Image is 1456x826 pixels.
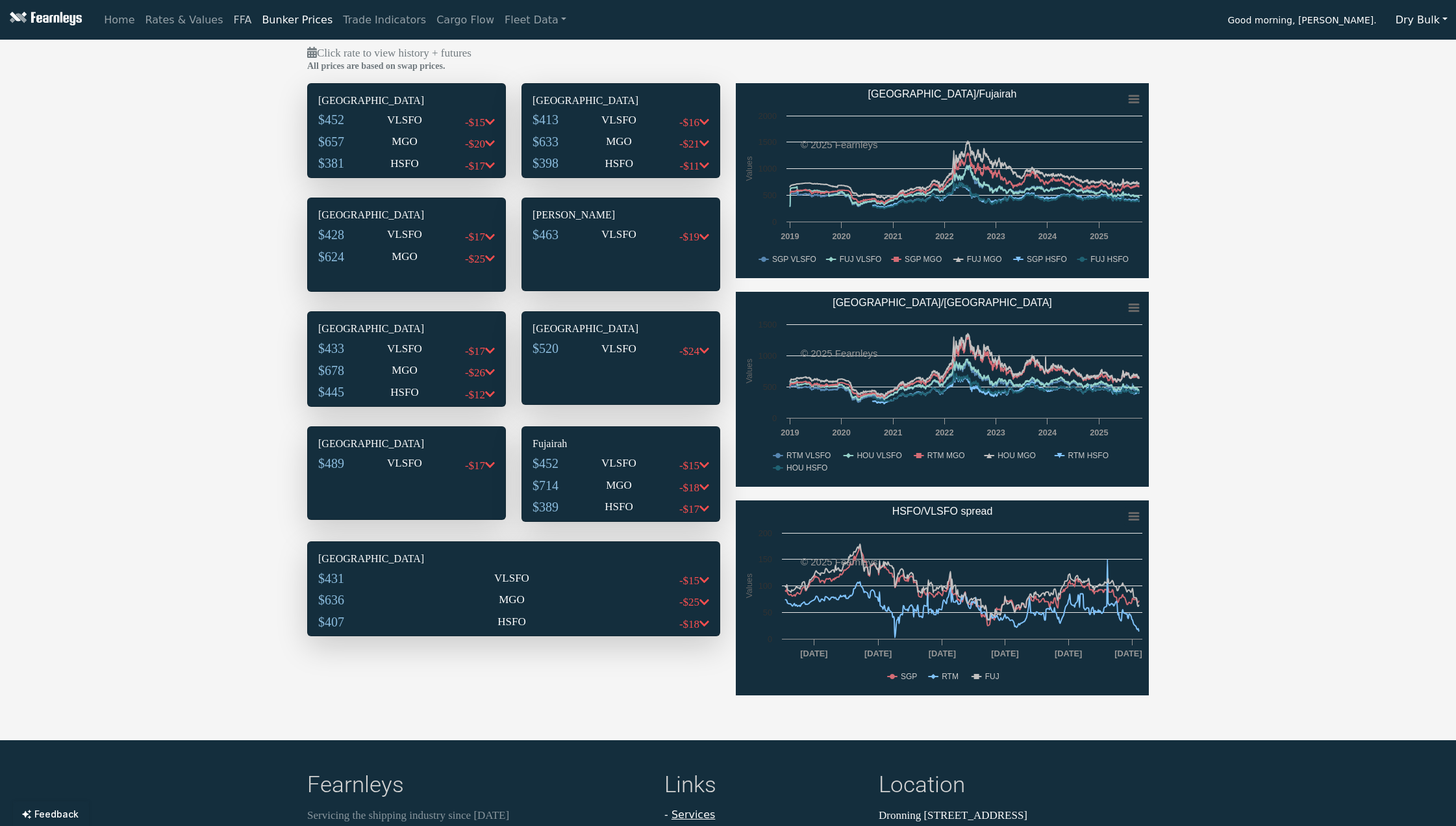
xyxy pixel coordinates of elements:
[606,477,632,494] p: MGO
[318,227,344,242] span: $428
[318,593,344,607] span: $636
[763,190,777,200] text: 500
[318,552,709,565] h6: [GEOGRAPHIC_DATA]
[857,451,901,460] text: HOU VLSFO
[927,451,965,460] text: RTM MGO
[521,83,720,179] div: [GEOGRAPHIC_DATA]$413VLSFO-$16$633MGO-$21$398HSFO-$11
[786,451,831,460] text: RTM VLSFO
[465,367,485,379] span: -$26
[672,808,715,821] a: Services
[318,156,344,170] span: $381
[744,156,754,181] text: Values
[318,112,344,127] span: $452
[533,322,709,335] h6: [GEOGRAPHIC_DATA]
[759,111,777,121] text: 2000
[6,12,82,28] img: Fearnleys Logo
[307,771,649,802] h4: Fearnleys
[1387,8,1456,32] button: Dry Bulk
[864,649,892,658] text: [DATE]
[759,554,772,564] text: 150
[868,88,1017,100] text: [GEOGRAPHIC_DATA]/Fujairah
[318,437,495,450] h6: [GEOGRAPHIC_DATA]
[387,112,422,129] p: VLSFO
[679,574,699,587] span: -$15
[768,634,772,644] text: 0
[759,320,777,329] text: 1500
[986,231,1005,241] text: 2023
[307,426,506,520] div: [GEOGRAPHIC_DATA]$489VLSFO-$17
[772,255,816,264] text: SGP VLSFO
[318,209,495,221] h6: [GEOGRAPHIC_DATA]
[986,428,1005,437] text: 2023
[832,428,850,437] text: 2020
[901,672,917,681] text: SGP
[533,94,709,107] h6: [GEOGRAPHIC_DATA]
[318,456,344,471] span: $489
[679,482,699,494] span: -$18
[521,311,720,405] div: [GEOGRAPHIC_DATA]$520VLSFO-$24
[601,341,636,357] p: VLSFO
[318,571,344,586] span: $431
[905,255,942,264] text: SGP MGO
[392,248,418,265] p: MGO
[533,209,709,221] h6: [PERSON_NAME]
[664,807,863,823] li: -
[318,363,344,378] span: $678
[533,500,559,514] span: $389
[390,155,418,172] p: HSFO
[533,456,559,471] span: $452
[497,613,525,630] p: HSFO
[832,231,850,241] text: 2020
[533,227,559,242] span: $463
[533,437,709,450] h6: Fujairah
[759,137,777,147] text: 1500
[1114,649,1142,658] text: [DATE]
[318,250,344,264] span: $624
[307,198,506,292] div: [GEOGRAPHIC_DATA]$428VLSFO-$17$624MGO-$25
[679,116,699,129] span: -$16
[942,672,959,681] text: RTM
[307,541,720,637] div: [GEOGRAPHIC_DATA]$431VLSFO-$15$636MGO-$25$407HSFO-$18
[763,382,777,392] text: 500
[465,138,485,150] span: -$20
[465,253,485,265] span: -$25
[318,94,495,107] h6: [GEOGRAPHIC_DATA]
[318,322,495,335] h6: [GEOGRAPHIC_DATA]
[307,807,649,824] p: Servicing the shipping industry since [DATE]
[465,345,485,357] span: -$17
[521,198,720,291] div: [PERSON_NAME]$463VLSFO-$19
[465,231,485,243] span: -$17
[307,45,1149,62] p: Click rate to view history + futures
[99,7,140,33] a: Home
[465,116,485,129] span: -$15
[1027,255,1067,264] text: SGP HSFO
[533,156,559,170] span: $398
[833,297,1052,309] text: [GEOGRAPHIC_DATA]/[GEOGRAPHIC_DATA]
[1068,451,1109,460] text: RTM HSFO
[601,455,636,472] p: VLSFO
[892,506,993,517] text: HSFO/VLSFO spread
[601,112,636,129] p: VLSFO
[759,351,777,361] text: 1000
[533,341,559,355] span: $520
[392,133,418,150] p: MGO
[390,384,418,401] p: HSFO
[781,231,799,241] text: 2019
[801,556,878,567] text: © 2025 Fearnleys
[935,428,953,437] text: 2022
[679,596,699,608] span: -$25
[387,455,422,472] p: VLSFO
[499,7,571,33] a: Fleet Data
[840,255,882,264] text: FUJ VLSFO
[318,615,344,629] span: $407
[392,362,418,379] p: MGO
[465,389,485,401] span: -$12
[338,7,431,33] a: Trade Indicators
[736,292,1149,487] svg: Rotterdam/Houston
[494,570,529,587] p: VLSFO
[679,138,699,150] span: -$21
[679,345,699,357] span: -$24
[801,139,878,150] text: © 2025 Fearnleys
[465,160,485,172] span: -$17
[935,231,953,241] text: 2022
